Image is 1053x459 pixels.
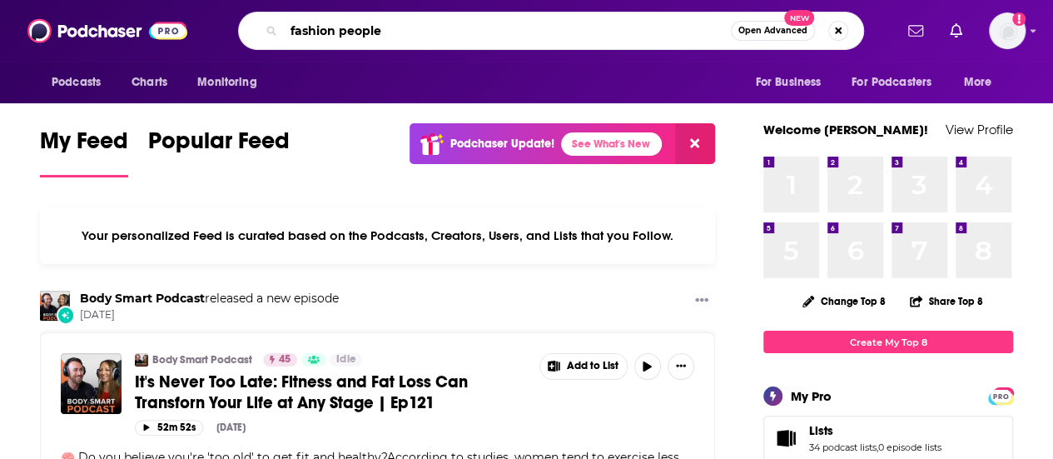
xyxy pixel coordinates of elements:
[792,291,896,312] button: Change Top 8
[809,423,941,438] a: Lists
[135,372,468,413] span: It's Never Too Late: Fitness and Fat Loss Can Transforn Your Life at Any Stage | Ep121
[135,372,528,413] a: It's Never Too Late: Fitness and Fat Loss Can Transforn Your Life at Any Stage | Ep121
[135,420,203,436] button: 52m 52s
[877,442,878,453] span: ,
[991,390,1011,402] span: PRO
[197,71,256,94] span: Monitoring
[964,71,992,94] span: More
[989,12,1026,49] img: User Profile
[791,388,832,404] div: My Pro
[688,291,715,312] button: Show More Button
[755,71,821,94] span: For Business
[52,71,101,94] span: Podcasts
[763,122,928,137] a: Welcome [PERSON_NAME]!
[279,352,291,368] span: 45
[852,71,931,94] span: For Podcasters
[952,67,1013,98] button: open menu
[731,21,815,41] button: Open AdvancedNew
[40,291,70,321] img: Body Smart Podcast
[946,122,1013,137] a: View Profile
[80,291,205,306] a: Body Smart Podcast
[902,17,930,45] a: Show notifications dropdown
[186,67,278,98] button: open menu
[561,132,662,156] a: See What's New
[738,27,807,35] span: Open Advanced
[743,67,842,98] button: open menu
[40,127,128,165] span: My Feed
[27,15,187,47] img: Podchaser - Follow, Share and Rate Podcasts
[336,352,355,368] span: Idle
[1012,12,1026,26] svg: Add a profile image
[540,354,627,379] button: Show More Button
[989,12,1026,49] button: Show profile menu
[148,127,290,177] a: Popular Feed
[668,353,694,380] button: Show More Button
[135,353,148,367] img: Body Smart Podcast
[991,389,1011,402] a: PRO
[878,442,941,453] a: 0 episode lists
[216,422,246,433] div: [DATE]
[40,127,128,177] a: My Feed
[148,127,290,165] span: Popular Feed
[40,207,715,264] div: Your personalized Feed is curated based on the Podcasts, Creators, Users, and Lists that you Follow.
[61,353,122,414] img: It's Never Too Late: Fitness and Fat Loss Can Transforn Your Life at Any Stage | Ep121
[784,10,814,26] span: New
[121,67,177,98] a: Charts
[263,353,297,367] a: 45
[989,12,1026,49] span: Logged in as AtriaBooks
[809,442,877,453] a: 34 podcast lists
[809,423,833,438] span: Lists
[238,12,864,50] div: Search podcasts, credits, & more...
[80,308,339,322] span: [DATE]
[40,67,122,98] button: open menu
[769,427,802,450] a: Lists
[330,353,362,367] a: Idle
[450,137,554,151] p: Podchaser Update!
[909,285,984,317] button: Share Top 8
[57,306,75,324] div: New Episode
[284,17,731,44] input: Search podcasts, credits, & more...
[763,331,1013,353] a: Create My Top 8
[132,71,167,94] span: Charts
[567,360,618,372] span: Add to List
[841,67,956,98] button: open menu
[80,291,339,307] h3: released a new episode
[152,353,252,367] a: Body Smart Podcast
[943,17,969,45] a: Show notifications dropdown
